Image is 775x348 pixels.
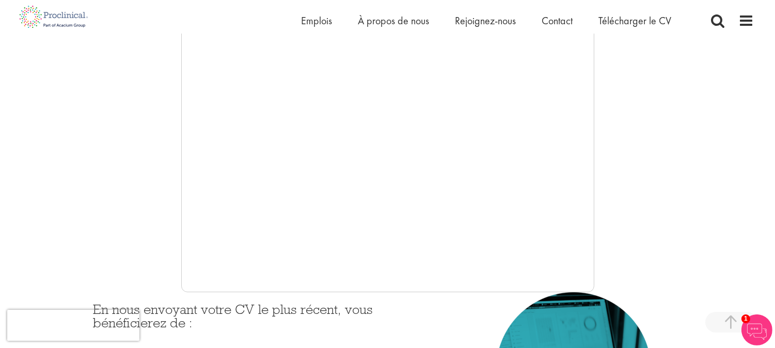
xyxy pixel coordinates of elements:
font: En nous envoyant votre CV le plus récent, vous bénéficierez de : [93,300,373,331]
a: À propos de nous [358,14,430,27]
a: Rejoignez-nous [455,14,516,27]
img: Chatbot [741,314,772,345]
a: Emplois [302,14,333,27]
iframe: reCAPTCHA [7,310,139,341]
font: 1 [744,315,748,322]
a: Contact [542,14,573,27]
a: Télécharger le CV [599,14,672,27]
